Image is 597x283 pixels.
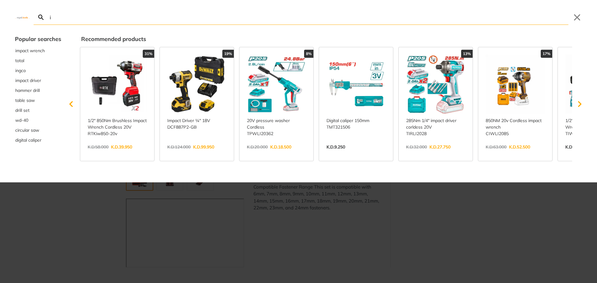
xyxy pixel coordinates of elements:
span: impact wrench [15,48,45,54]
div: Suggestion: ingco [15,66,61,75]
input: Search… [49,10,568,25]
div: Suggestion: total [15,56,61,66]
svg: Scroll right [573,98,586,110]
button: Select suggestion: circular saw [15,125,61,135]
button: Select suggestion: total [15,56,61,66]
img: Close [15,16,30,19]
span: impact driver [15,77,41,84]
div: Suggestion: table saw [15,95,61,105]
button: Select suggestion: ingco [15,66,61,75]
div: Suggestion: wd-40 [15,115,61,125]
div: 19% [222,50,234,58]
div: Popular searches [15,35,61,43]
button: Select suggestion: wd-40 [15,115,61,125]
div: Suggestion: drill set [15,105,61,115]
div: 17% [541,50,552,58]
div: Suggestion: impact driver [15,75,61,85]
button: Select suggestion: digital caliper [15,135,61,145]
span: drill set [15,107,30,114]
div: 13% [461,50,473,58]
div: 31% [143,50,154,58]
span: digital caliper [15,137,41,144]
button: Select suggestion: drill set [15,105,61,115]
svg: Search [37,14,45,21]
button: Select suggestion: impact driver [15,75,61,85]
div: Suggestion: hammer drill [15,85,61,95]
span: total [15,57,24,64]
button: Close [572,12,582,22]
span: table saw [15,97,35,104]
div: Suggestion: impact wrench [15,46,61,56]
div: Recommended products [81,35,582,43]
button: Select suggestion: impact wrench [15,46,61,56]
div: Suggestion: circular saw [15,125,61,135]
div: 8% [304,50,313,58]
div: Suggestion: digital caliper [15,135,61,145]
svg: Scroll left [65,98,77,110]
button: Select suggestion: table saw [15,95,61,105]
span: wd-40 [15,117,28,124]
span: ingco [15,67,26,74]
span: circular saw [15,127,39,134]
button: Select suggestion: hammer drill [15,85,61,95]
span: hammer drill [15,87,40,94]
